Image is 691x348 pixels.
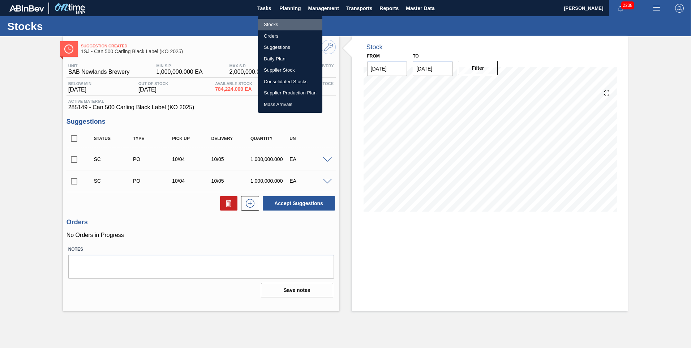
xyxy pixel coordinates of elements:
[258,64,322,76] a: Supplier Stock
[258,42,322,53] a: Suggestions
[258,30,322,42] a: Orders
[258,53,322,65] a: Daily Plan
[258,99,322,110] a: Mass Arrivals
[258,76,322,88] a: Consolidated Stocks
[258,87,322,99] a: Supplier Production Plan
[258,19,322,30] a: Stocks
